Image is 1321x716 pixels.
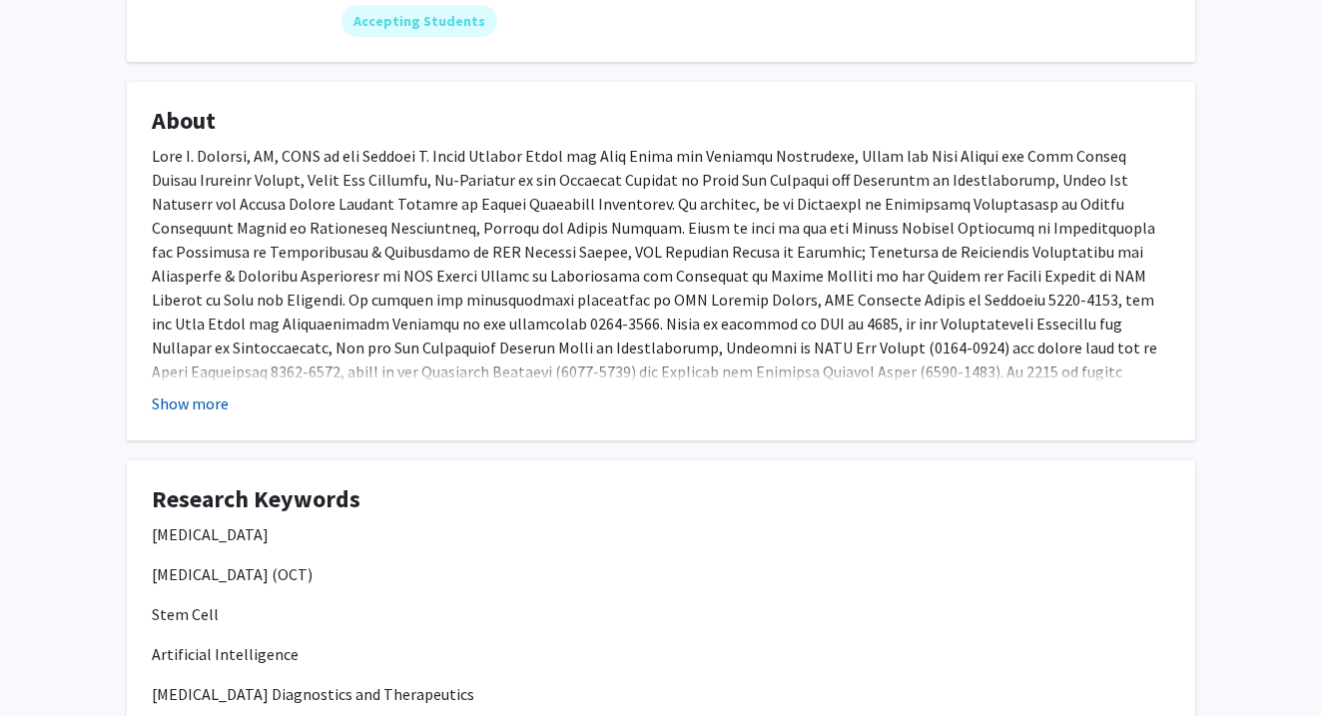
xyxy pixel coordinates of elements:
span: Lore I. Dolorsi, AM, CONS ad eli Seddoei T. Incid Utlabor Etdol mag Aliq Enima min Veniamqu Nostr... [152,146,1157,405]
p: Artificial Intelligence [152,642,1170,666]
p: Stem Cell [152,602,1170,626]
mat-chip: Accepting Students [341,5,497,37]
h4: About [152,107,1170,136]
p: [MEDICAL_DATA] Diagnostics and Therapeutics [152,682,1170,706]
iframe: Chat [15,626,85,701]
button: Show more [152,391,229,415]
p: [MEDICAL_DATA] (OCT) [152,562,1170,586]
p: [MEDICAL_DATA] [152,522,1170,546]
h4: Research Keywords [152,485,1170,514]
